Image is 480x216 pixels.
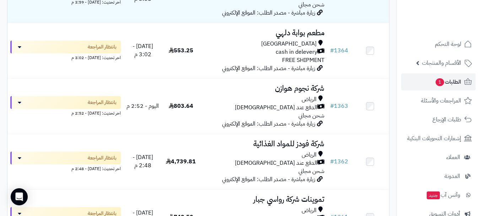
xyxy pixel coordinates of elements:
[133,42,153,59] span: [DATE] - 3:02 م
[330,102,348,110] a: #1363
[401,149,476,166] a: العملاء
[432,115,461,125] span: طلبات الإرجاع
[222,120,315,128] span: زيارة مباشرة - مصدر الطلب: الموقع الإلكتروني
[444,171,460,181] span: المدونة
[401,186,476,204] a: وآتس آبجديد
[426,190,460,200] span: وآتس آب
[421,96,461,106] span: المراجعات والأسئلة
[298,0,324,9] span: شحن مجاني
[203,29,324,37] h3: مطعم بوابة دلهي
[330,157,334,166] span: #
[203,140,324,148] h3: شركة فودز للمواد الغذائية
[133,153,153,170] span: [DATE] - 2:48 م
[235,104,317,112] span: الدفع عند [DEMOGRAPHIC_DATA]
[330,46,348,55] a: #1364
[330,46,334,55] span: #
[282,56,324,64] span: FREE SHIPMENT
[88,99,117,106] span: بانتظار المراجعة
[435,39,461,49] span: لوحة التحكم
[401,36,476,53] a: لوحة التحكم
[88,43,117,51] span: بانتظار المراجعة
[276,48,317,56] span: cash in delevery
[10,164,121,172] div: اخر تحديث: [DATE] - 2:48 م
[222,64,315,73] span: زيارة مباشرة - مصدر الطلب: الموقع الإلكتروني
[432,18,473,33] img: logo-2.png
[401,92,476,109] a: المراجعات والأسئلة
[401,130,476,147] a: إشعارات التحويلات البنكية
[235,159,317,167] span: الدفع عند [DEMOGRAPHIC_DATA]
[298,111,324,120] span: شحن مجاني
[166,157,196,166] span: 4,739.81
[126,102,159,110] span: اليوم - 2:52 م
[11,188,28,205] div: Open Intercom Messenger
[203,195,324,204] h3: تموينات شركة رواسي جبار
[302,95,317,104] span: الرياض
[10,53,121,61] div: اخر تحديث: [DATE] - 3:02 م
[330,102,334,110] span: #
[88,154,117,162] span: بانتظار المراجعة
[222,9,315,17] span: زيارة مباشرة - مصدر الطلب: الموقع الإلكتروني
[401,168,476,185] a: المدونة
[401,73,476,90] a: الطلبات1
[203,84,324,93] h3: شركة نجوم هوازن
[446,152,460,162] span: العملاء
[222,175,315,184] span: زيارة مباشرة - مصدر الطلب: الموقع الإلكتروني
[298,167,324,175] span: شحن مجاني
[435,77,461,87] span: الطلبات
[401,111,476,128] a: طلبات الإرجاع
[436,78,444,86] span: 1
[169,46,193,55] span: 553.25
[330,157,348,166] a: #1362
[261,40,317,48] span: [GEOGRAPHIC_DATA]
[422,58,461,68] span: الأقسام والمنتجات
[407,133,461,143] span: إشعارات التحويلات البنكية
[302,151,317,159] span: الرياض
[169,102,193,110] span: 803.64
[427,191,440,199] span: جديد
[10,109,121,116] div: اخر تحديث: [DATE] - 2:52 م
[302,206,317,215] span: الرياض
